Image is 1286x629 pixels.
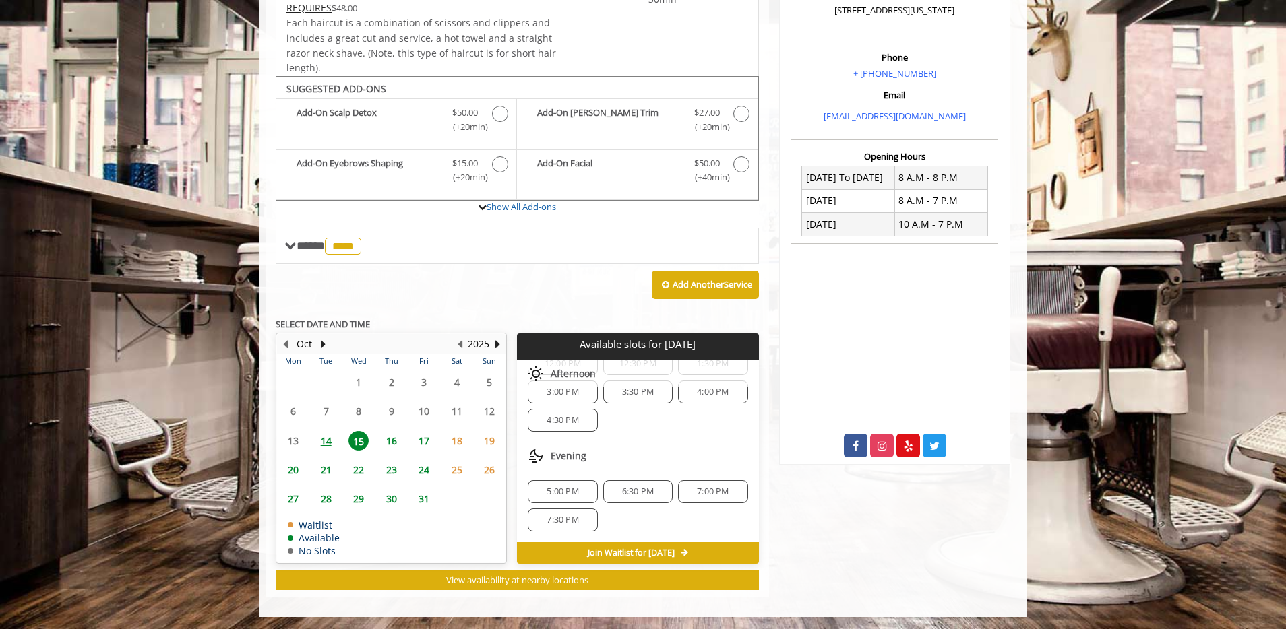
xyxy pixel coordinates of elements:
a: Show All Add-ons [487,201,556,213]
td: Select day15 [342,426,375,455]
label: Add-On Beard Trim [524,106,751,137]
label: Add-On Eyebrows Shaping [283,156,510,188]
div: 5:00 PM [528,480,597,503]
img: evening slots [528,448,544,464]
td: [DATE] To [DATE] [802,166,895,189]
span: View availability at nearby locations [446,574,588,586]
span: 3:00 PM [547,387,578,397]
span: $50.00 [694,156,720,170]
h3: Opening Hours [791,152,998,161]
th: Thu [375,354,407,368]
th: Sat [440,354,472,368]
td: Select day26 [473,455,506,484]
h3: Phone [795,53,995,62]
td: Select day30 [375,484,407,513]
td: [DATE] [802,213,895,236]
td: [DATE] [802,189,895,212]
div: 7:00 PM [678,480,747,503]
div: 7:30 PM [528,508,597,531]
div: $48.00 [286,1,557,15]
div: 4:30 PM [528,409,597,432]
td: Select day31 [408,484,440,513]
span: $15.00 [452,156,478,170]
span: (+20min ) [446,170,485,185]
span: 7:00 PM [697,486,729,497]
span: 21 [316,460,336,479]
span: 29 [348,489,369,508]
div: 4:00 PM [678,380,747,403]
button: Previous Month [280,337,290,352]
div: 3:30 PM [603,380,673,403]
span: 23 [381,460,402,479]
p: Available slots for [DATE] [522,339,753,350]
th: Sun [473,354,506,368]
span: 3:30 PM [622,387,654,397]
td: Select day17 [408,426,440,455]
th: Fri [408,354,440,368]
td: 8 A.M - 8 P.M [894,166,987,189]
button: 2025 [468,337,489,352]
td: 8 A.M - 7 P.M [894,189,987,212]
b: Add Another Service [673,278,752,290]
a: + [PHONE_NUMBER] [853,67,936,79]
span: 22 [348,460,369,479]
span: 4:00 PM [697,387,729,397]
button: Add AnotherService [652,271,759,299]
label: Add-On Scalp Detox [283,106,510,137]
div: 6:30 PM [603,480,673,503]
td: Select day18 [440,426,472,455]
td: Available [288,533,340,543]
span: 24 [414,460,434,479]
span: (+20min ) [446,120,485,134]
span: (+20min ) [687,120,727,134]
span: $50.00 [452,106,478,120]
td: Select day19 [473,426,506,455]
a: [EMAIL_ADDRESS][DOMAIN_NAME] [824,110,966,122]
span: 26 [479,460,499,479]
button: Next Year [492,337,503,352]
button: Next Month [317,337,328,352]
span: This service needs some Advance to be paid before we block your appointment [286,1,332,14]
td: Select day21 [309,455,342,484]
td: Select day22 [342,455,375,484]
span: $27.00 [694,106,720,120]
span: 31 [414,489,434,508]
span: 20 [283,460,303,479]
button: View availability at nearby locations [276,570,759,590]
span: 18 [447,431,467,451]
td: Select day16 [375,426,407,455]
span: 25 [447,460,467,479]
div: The Made Man Haircut Add-onS [276,76,759,201]
span: 30 [381,489,402,508]
td: No Slots [288,545,340,556]
th: Mon [277,354,309,368]
span: (+40min ) [687,170,727,185]
span: Afternoon [551,368,596,379]
b: Add-On Scalp Detox [297,106,439,134]
td: Select day20 [277,455,309,484]
span: 28 [316,489,336,508]
b: Add-On Facial [537,156,680,185]
span: 15 [348,431,369,451]
th: Tue [309,354,342,368]
b: SUGGESTED ADD-ONS [286,82,386,95]
label: Add-On Facial [524,156,751,188]
span: 4:30 PM [547,415,578,426]
div: 3:00 PM [528,380,597,403]
span: 7:30 PM [547,515,578,525]
span: Each haircut is a combination of scissors and clippers and includes a great cut and service, a ho... [286,16,556,74]
span: 14 [316,431,336,451]
p: [STREET_ADDRESS][US_STATE] [795,3,995,18]
td: Select day14 [309,426,342,455]
button: Previous Year [454,337,465,352]
span: 17 [414,431,434,451]
td: Select day28 [309,484,342,513]
img: afternoon slots [528,366,544,382]
span: 27 [283,489,303,508]
td: Select day25 [440,455,472,484]
span: Join Waitlist for [DATE] [588,548,675,558]
td: Select day29 [342,484,375,513]
td: 10 A.M - 7 P.M [894,213,987,236]
h3: Email [795,90,995,100]
td: Select day27 [277,484,309,513]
